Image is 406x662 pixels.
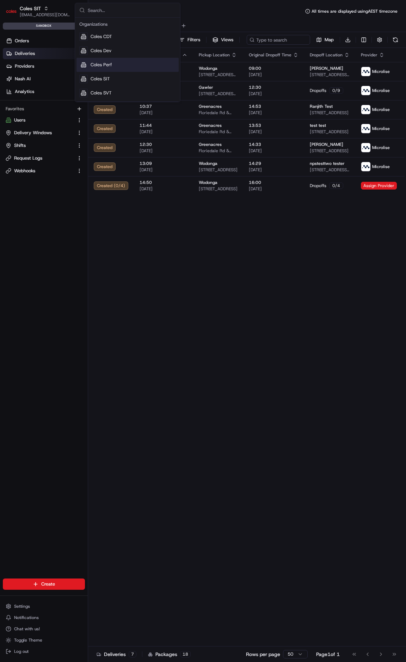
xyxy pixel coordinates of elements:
[91,62,112,68] span: Coles Perf
[14,117,25,123] span: Users
[4,99,57,112] a: 📗Knowledge Base
[199,180,217,185] span: Wodonga
[7,67,20,80] img: 1736555255976-a54dd68f-1ca7-489b-9aae-adbdc363a1c4
[3,48,88,59] a: Deliveries
[14,155,42,161] span: Request Logs
[6,6,17,17] img: Coles SIT
[3,73,88,85] a: Nash AI
[60,103,65,109] div: 💻
[3,613,85,623] button: Notifications
[249,72,299,78] span: [DATE]
[361,67,370,76] img: microlise_logo.jpeg
[249,167,299,173] span: [DATE]
[50,119,85,125] a: Powered byPylon
[249,148,299,154] span: [DATE]
[14,649,29,654] span: Log out
[15,63,34,69] span: Providers
[361,182,397,190] span: Assign Provider
[249,91,299,97] span: [DATE]
[7,103,13,109] div: 📗
[199,186,238,192] span: [STREET_ADDRESS]
[140,148,187,154] span: [DATE]
[120,69,128,78] button: Start new chat
[7,28,128,39] p: Welcome 👋
[316,651,340,658] div: Page 1 of 1
[372,107,390,112] span: Microlise
[361,124,370,133] img: microlise_logo.jpeg
[310,104,333,109] span: Ranjith Test
[199,104,222,109] span: Greenacres
[6,142,74,149] a: Shifts
[310,167,350,173] span: [STREET_ADDRESS][PERSON_NAME]
[14,168,35,174] span: Webhooks
[140,142,187,147] span: 12:30
[3,635,85,645] button: Toggle Theme
[310,161,345,166] span: npstesttwo tester
[310,123,326,128] span: test test
[361,143,370,152] img: microlise_logo.jpeg
[14,615,39,620] span: Notifications
[75,18,180,102] div: Suggestions
[3,3,73,20] button: Coles SITColes SIT[EMAIL_ADDRESS][DOMAIN_NAME]
[199,148,238,154] span: Floriedale Rd & [STREET_ADDRESS]
[187,37,200,43] span: Filters
[6,117,74,123] a: Users
[140,123,187,128] span: 11:44
[14,142,26,149] span: Shifts
[14,604,30,609] span: Settings
[372,88,390,93] span: Microlise
[199,142,222,147] span: Greenacres
[3,61,88,72] a: Providers
[372,164,390,169] span: Microlise
[180,651,191,657] div: 18
[3,153,85,164] button: Request Logs
[24,67,116,74] div: Start new chat
[3,103,85,115] div: Favorites
[140,129,187,135] span: [DATE]
[14,130,52,136] span: Delivery Windows
[15,50,35,57] span: Deliveries
[148,651,191,658] div: Packages
[249,123,299,128] span: 13:53
[310,183,326,188] span: Dropoffs
[91,90,112,96] span: Coles SVT
[140,186,187,192] span: [DATE]
[6,155,74,161] a: Request Logs
[310,72,350,78] span: [STREET_ADDRESS][PERSON_NAME]
[249,52,291,58] span: Original Dropoff Time
[3,624,85,634] button: Chat with us!
[3,127,85,138] button: Delivery Windows
[249,66,299,71] span: 09:00
[15,76,31,82] span: Nash AI
[3,86,88,97] a: Analytics
[76,19,179,30] div: Organizations
[24,74,89,80] div: We're available if you need us!
[20,12,70,18] button: [EMAIL_ADDRESS][DOMAIN_NAME]
[3,35,88,47] a: Orders
[247,35,310,45] input: Type to search
[199,91,238,97] span: [STREET_ADDRESS][PERSON_NAME]
[199,52,230,58] span: Pickup Location
[372,145,390,150] span: Microlise
[249,104,299,109] span: 14:53
[14,637,42,643] span: Toggle Theme
[199,72,238,78] span: [STREET_ADDRESS][PERSON_NAME]
[15,88,34,95] span: Analytics
[3,165,85,177] button: Webhooks
[41,581,55,587] span: Create
[67,102,113,109] span: API Documentation
[20,5,41,12] span: Coles SIT
[361,52,377,58] span: Provider
[361,105,370,114] img: microlise_logo.jpeg
[310,52,343,58] span: Dropoff Location
[97,651,136,658] div: Deliveries
[129,651,136,657] div: 7
[3,601,85,611] button: Settings
[325,37,334,43] span: Map
[3,115,85,126] button: Users
[249,110,299,116] span: [DATE]
[249,142,299,147] span: 14:33
[310,142,343,147] span: [PERSON_NAME]
[199,66,217,71] span: Wodonga
[313,35,337,45] button: Map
